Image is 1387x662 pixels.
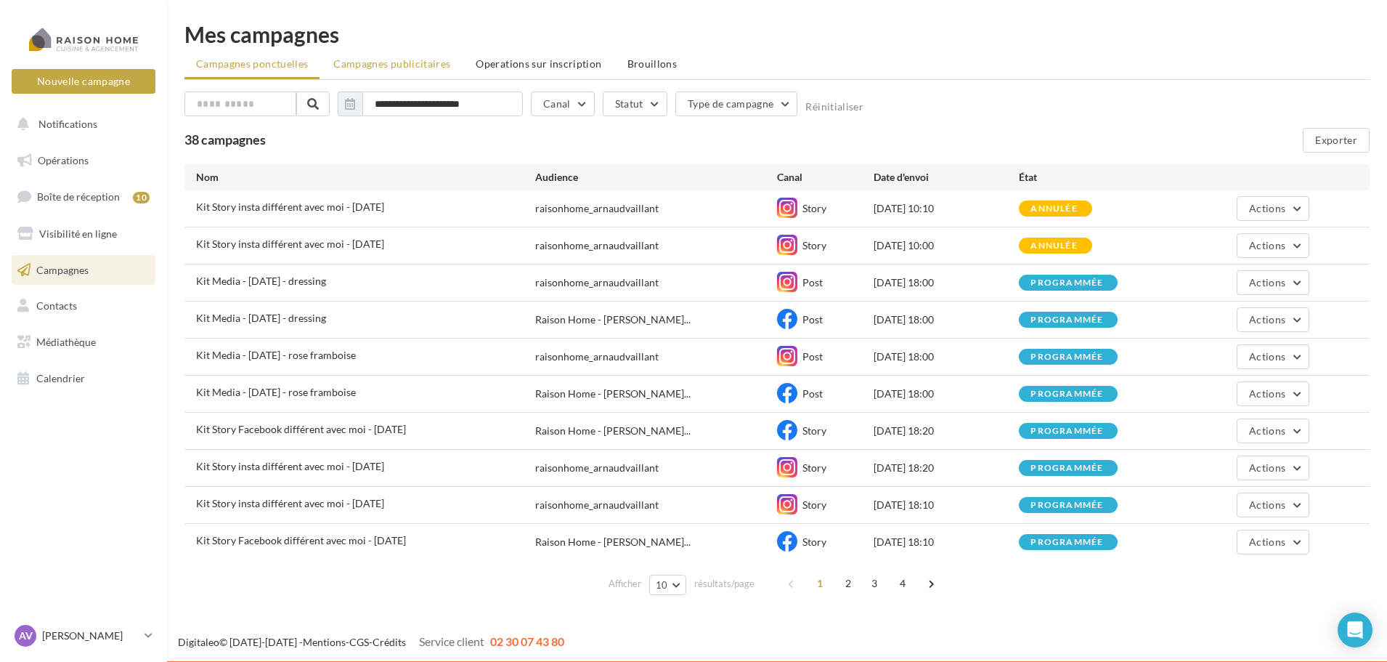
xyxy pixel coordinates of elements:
[303,636,346,648] a: Mentions
[656,579,668,591] span: 10
[675,92,798,116] button: Type de campagne
[802,276,823,288] span: Post
[36,336,96,348] span: Médiathèque
[42,629,139,643] p: [PERSON_NAME]
[9,291,158,321] a: Contacts
[1237,382,1309,406] button: Actions
[535,350,659,364] div: raisonhome_arnaudvaillant
[535,238,659,253] div: raisonhome_arnaudvaillant
[874,275,1019,290] div: [DATE] 18:00
[609,577,641,591] span: Afficher
[196,349,356,361] span: Kit Media - Septembre 2025 - rose framboise
[531,92,595,116] button: Canal
[535,461,659,475] div: raisonhome_arnaudvaillant
[802,536,826,548] span: Story
[196,275,326,287] span: Kit Media - Septembre 2025 - dressing
[196,238,384,250] span: Kit Story insta différent avec moi - 28 Septembre 2025
[1237,270,1309,295] button: Actions
[196,423,406,435] span: Kit Story Facebook différent avec moi - 18 Septembre 2025
[802,313,823,326] span: Post
[1249,276,1285,288] span: Actions
[1030,501,1103,510] div: programmée
[1030,464,1103,473] div: programmée
[874,350,1019,364] div: [DATE] 18:00
[535,424,691,438] span: Raison Home - [PERSON_NAME]...
[1249,313,1285,326] span: Actions
[535,312,691,327] span: Raison Home - [PERSON_NAME]...
[1019,170,1164,185] div: État
[9,219,158,249] a: Visibilité en ligne
[37,190,120,203] span: Boîte de réception
[808,572,831,595] span: 1
[133,192,150,203] div: 10
[1030,204,1077,214] div: annulée
[802,424,826,437] span: Story
[476,57,601,70] span: Operations sur inscription
[1237,307,1309,332] button: Actions
[1030,427,1103,436] div: programmée
[891,572,914,595] span: 4
[1338,613,1372,647] div: Open Intercom Messenger
[1249,387,1285,400] span: Actions
[1237,530,1309,554] button: Actions
[1249,239,1285,251] span: Actions
[9,363,158,394] a: Calendrier
[196,170,535,185] div: Nom
[1237,233,1309,258] button: Actions
[490,634,564,648] span: 02 30 07 43 80
[196,201,384,213] span: Kit Story insta différent avec moi - 28 Septembre 2025
[196,312,326,324] span: Kit Media - Septembre 2025 - dressing
[802,387,823,400] span: Post
[1237,493,1309,517] button: Actions
[39,227,117,240] span: Visibilité en ligne
[874,170,1019,185] div: Date d'envoi
[535,275,659,290] div: raisonhome_arnaudvaillant
[9,109,152,140] button: Notifications
[802,350,823,363] span: Post
[1249,461,1285,474] span: Actions
[373,636,406,648] a: Crédits
[1030,241,1077,251] div: annulée
[333,57,450,70] span: Campagnes publicitaires
[1237,196,1309,221] button: Actions
[9,145,158,176] a: Opérations
[38,154,89,166] span: Opérations
[1249,536,1285,548] span: Actions
[1249,350,1285,363] span: Actions
[874,424,1019,438] div: [DATE] 18:20
[777,170,874,185] div: Canal
[9,181,158,212] a: Boîte de réception10
[1030,352,1103,362] div: programmée
[874,312,1019,327] div: [DATE] 18:00
[196,460,384,472] span: Kit Story insta différent avec moi - 18 Septembre 2025
[802,239,826,251] span: Story
[1237,419,1309,443] button: Actions
[178,636,219,648] a: Digitaleo
[419,634,484,648] span: Service client
[802,461,826,474] span: Story
[874,535,1019,549] div: [DATE] 18:10
[36,263,89,275] span: Campagnes
[38,118,97,130] span: Notifications
[694,577,754,591] span: résultats/page
[535,387,691,401] span: Raison Home - [PERSON_NAME]...
[535,535,691,549] span: Raison Home - [PERSON_NAME]...
[9,327,158,358] a: Médiathèque
[1249,498,1285,511] span: Actions
[178,636,564,648] span: © [DATE]-[DATE] - - -
[874,201,1019,216] div: [DATE] 10:10
[184,132,266,148] span: 38 campagnes
[535,201,659,216] div: raisonhome_arnaudvaillant
[874,238,1019,253] div: [DATE] 10:00
[535,170,777,185] div: Audience
[9,255,158,286] a: Campagnes
[802,202,826,214] span: Story
[12,69,155,94] button: Nouvelle campagne
[1030,278,1103,288] div: programmée
[837,572,860,595] span: 2
[196,386,356,398] span: Kit Media - Septembre 2025 - rose framboise
[1030,389,1103,399] div: programmée
[196,497,384,509] span: Kit Story insta différent avec moi - 18 Septembre 2025
[349,636,369,648] a: CGS
[36,299,77,312] span: Contacts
